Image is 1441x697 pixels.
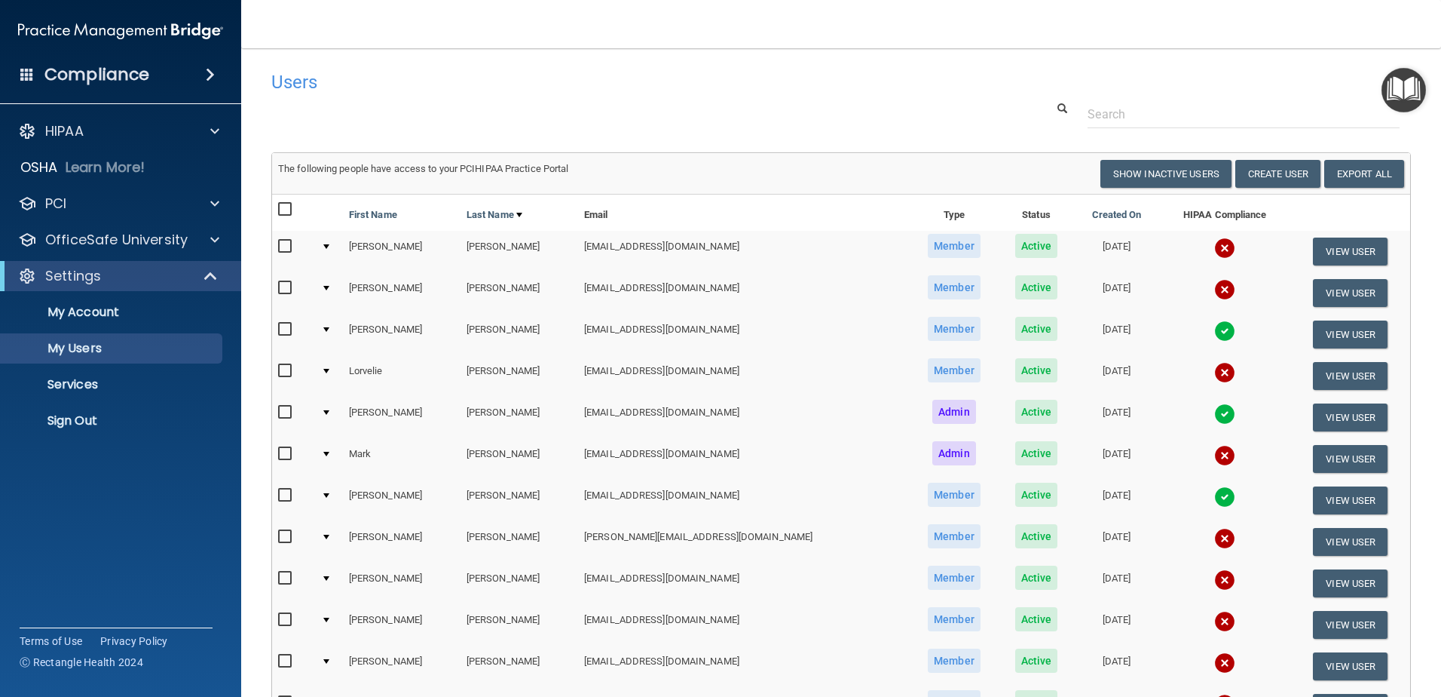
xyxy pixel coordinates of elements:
[578,314,910,355] td: [EMAIL_ADDRESS][DOMAIN_NAME]
[1015,400,1058,424] span: Active
[18,16,223,46] img: PMB logo
[928,566,981,590] span: Member
[1381,68,1426,112] button: Open Resource Center
[1074,604,1159,646] td: [DATE]
[928,358,981,382] span: Member
[1015,566,1058,590] span: Active
[1214,528,1235,549] img: cross.ca9f0e7f.svg
[343,397,460,438] td: [PERSON_NAME]
[932,441,976,465] span: Admin
[349,206,397,224] a: First Name
[1313,238,1387,266] button: View User
[1015,483,1058,507] span: Active
[1214,404,1235,425] img: tick.e7d51cea.svg
[999,195,1074,231] th: Status
[467,206,522,224] a: Last Name
[1015,317,1058,341] span: Active
[343,480,460,521] td: [PERSON_NAME]
[578,231,910,272] td: [EMAIL_ADDRESS][DOMAIN_NAME]
[1235,160,1320,188] button: Create User
[18,231,219,249] a: OfficeSafe University
[1313,528,1387,556] button: View User
[1015,649,1058,673] span: Active
[1074,480,1159,521] td: [DATE]
[910,195,999,231] th: Type
[343,272,460,314] td: [PERSON_NAME]
[45,267,101,285] p: Settings
[460,231,578,272] td: [PERSON_NAME]
[45,195,66,213] p: PCI
[1074,563,1159,604] td: [DATE]
[1214,487,1235,508] img: tick.e7d51cea.svg
[1074,314,1159,355] td: [DATE]
[1015,275,1058,299] span: Active
[20,158,58,177] p: OSHA
[460,397,578,438] td: [PERSON_NAME]
[460,604,578,646] td: [PERSON_NAME]
[1074,646,1159,687] td: [DATE]
[1313,404,1387,431] button: View User
[45,231,188,249] p: OfficeSafe University
[460,480,578,521] td: [PERSON_NAME]
[1214,238,1235,259] img: cross.ca9f0e7f.svg
[271,72,927,92] h4: Users
[460,563,578,604] td: [PERSON_NAME]
[1313,362,1387,390] button: View User
[1313,321,1387,348] button: View User
[928,649,981,673] span: Member
[44,64,149,85] h4: Compliance
[343,314,460,355] td: [PERSON_NAME]
[578,272,910,314] td: [EMAIL_ADDRESS][DOMAIN_NAME]
[343,355,460,397] td: Lorvelie
[1180,590,1423,650] iframe: Drift Widget Chat Controller
[1088,100,1400,128] input: Search
[1159,195,1291,231] th: HIPAA Compliance
[928,483,981,507] span: Member
[460,438,578,480] td: [PERSON_NAME]
[928,607,981,631] span: Member
[10,377,216,392] p: Services
[578,195,910,231] th: Email
[1015,441,1058,465] span: Active
[1324,160,1404,188] a: Export All
[343,231,460,272] td: [PERSON_NAME]
[460,355,578,397] td: [PERSON_NAME]
[1015,607,1058,631] span: Active
[1214,362,1235,383] img: cross.ca9f0e7f.svg
[343,604,460,646] td: [PERSON_NAME]
[1074,438,1159,480] td: [DATE]
[928,234,981,258] span: Member
[460,314,578,355] td: [PERSON_NAME]
[578,604,910,646] td: [EMAIL_ADDRESS][DOMAIN_NAME]
[45,122,84,140] p: HIPAA
[66,158,145,177] p: Learn More!
[20,655,143,670] span: Ⓒ Rectangle Health 2024
[1100,160,1231,188] button: Show Inactive Users
[18,122,219,140] a: HIPAA
[928,317,981,341] span: Member
[578,397,910,438] td: [EMAIL_ADDRESS][DOMAIN_NAME]
[343,646,460,687] td: [PERSON_NAME]
[578,438,910,480] td: [EMAIL_ADDRESS][DOMAIN_NAME]
[1074,231,1159,272] td: [DATE]
[20,634,82,649] a: Terms of Use
[460,646,578,687] td: [PERSON_NAME]
[10,413,216,428] p: Sign Out
[100,634,168,649] a: Privacy Policy
[578,646,910,687] td: [EMAIL_ADDRESS][DOMAIN_NAME]
[1015,358,1058,382] span: Active
[1313,652,1387,680] button: View User
[1214,652,1235,674] img: cross.ca9f0e7f.svg
[1313,487,1387,514] button: View User
[1313,570,1387,597] button: View User
[1214,279,1235,300] img: cross.ca9f0e7f.svg
[10,305,216,320] p: My Account
[1092,206,1142,224] a: Created On
[1313,279,1387,307] button: View User
[343,521,460,563] td: [PERSON_NAME]
[1074,355,1159,397] td: [DATE]
[460,521,578,563] td: [PERSON_NAME]
[460,272,578,314] td: [PERSON_NAME]
[1015,524,1058,548] span: Active
[928,524,981,548] span: Member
